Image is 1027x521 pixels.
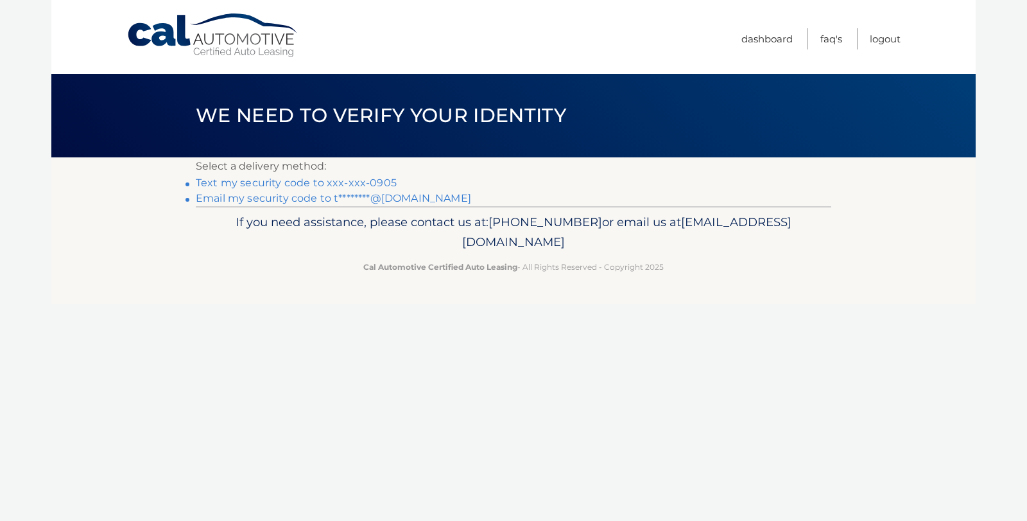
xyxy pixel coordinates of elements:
[204,260,823,274] p: - All Rights Reserved - Copyright 2025
[196,103,566,127] span: We need to verify your identity
[196,177,397,189] a: Text my security code to xxx-xxx-0905
[820,28,842,49] a: FAQ's
[741,28,793,49] a: Dashboard
[870,28,901,49] a: Logout
[196,157,831,175] p: Select a delivery method:
[126,13,300,58] a: Cal Automotive
[196,192,471,204] a: Email my security code to t********@[DOMAIN_NAME]
[488,215,602,229] span: [PHONE_NUMBER]
[363,262,517,272] strong: Cal Automotive Certified Auto Leasing
[204,212,823,253] p: If you need assistance, please contact us at: or email us at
